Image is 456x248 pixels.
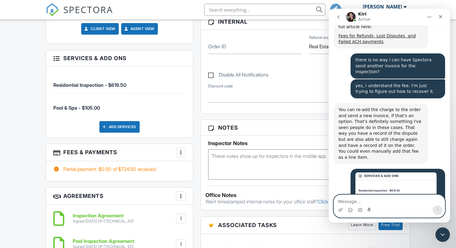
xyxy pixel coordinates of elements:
label: Referral source [309,35,335,40]
a: Client View [83,26,115,32]
div: Office Notes [205,192,405,198]
button: Emoji picker [19,199,24,204]
iframe: Intercom live chat [435,227,450,242]
label: Order ID [208,43,226,50]
button: Upload attachment [9,199,14,204]
p: Want timestamped internal notes for your office staff? [205,198,405,205]
h3: Fees & Payments [46,144,193,161]
div: Signed [DATE] (IP [TECHNICAL_ID]) [73,219,134,224]
h6: Pool Inspection Agreement [73,239,135,244]
label: Discount code [208,83,233,89]
input: Search everything... [204,4,325,16]
img: The Best Home Inspection Software - Spectora [46,3,59,16]
span: Pool & Spa - $105.00 [53,105,100,111]
h3: Agreements [46,188,193,205]
a: Inspection Agreement Signed [DATE] (IP [TECHNICAL_ID]) [73,213,134,224]
span: Associated Tasks [218,221,277,229]
h3: Services & Add ons [46,50,193,66]
div: Add Services [99,121,140,133]
h3: Notes [201,120,410,136]
button: Send a message… [104,196,114,206]
label: Disable All Notifications [208,72,268,80]
li: Service: Residential Inspection [53,71,186,93]
h3: Internal [201,14,410,30]
textarea: Message… [5,186,116,196]
a: Learn More [348,220,376,230]
iframe: Intercom live chat [329,9,450,223]
a: Agent View [123,26,155,32]
div: [PERSON_NAME] [363,4,402,10]
span: Residential Inspection - $619.50 [53,82,126,88]
button: Gif picker [29,199,34,204]
h5: Inspector Notes [208,140,403,146]
span: SPECTORA [63,3,113,16]
a: Free Trial [378,220,403,230]
a: SPECTORA [46,8,113,21]
h6: Inspection Agreement [73,213,134,219]
div: Partial payment: $0.50 of $724.50 received. [53,166,186,172]
button: Start recording [38,199,43,204]
li: Service: Pool & Spa [53,93,186,116]
a: Click here to trial Spectora Advanced. [318,199,397,205]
